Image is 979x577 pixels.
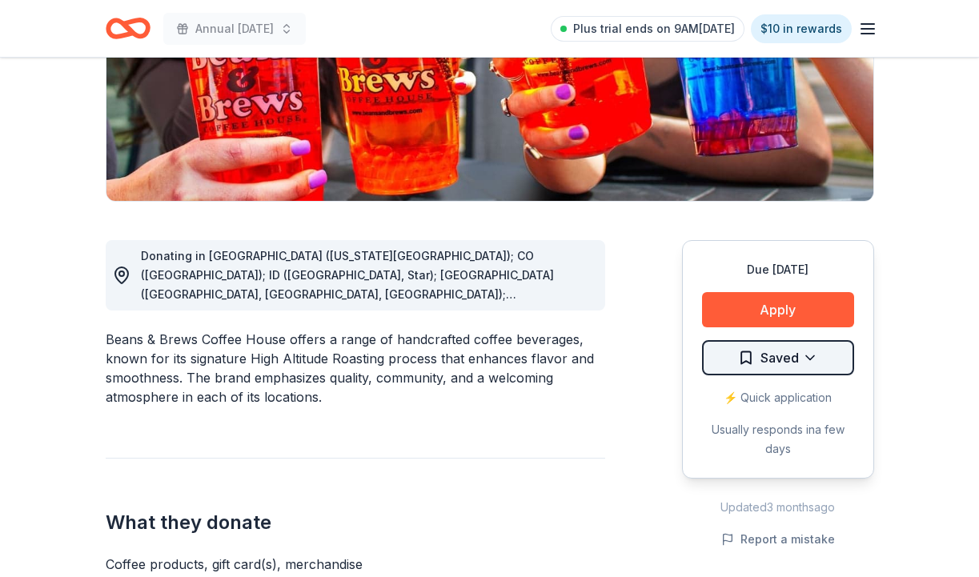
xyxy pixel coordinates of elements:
a: Plus trial ends on 9AM[DATE] [551,16,744,42]
button: Apply [702,292,854,327]
span: Annual [DATE] [195,19,274,38]
a: $10 in rewards [751,14,852,43]
div: ⚡️ Quick application [702,388,854,407]
div: Beans & Brews Coffee House offers a range of handcrafted coffee beverages, known for its signatur... [106,330,605,407]
h2: What they donate [106,510,605,535]
button: Saved [702,340,854,375]
div: Usually responds in a few days [702,420,854,459]
div: Updated 3 months ago [682,498,874,517]
a: Home [106,10,150,47]
button: Annual [DATE] [163,13,306,45]
span: Plus trial ends on 9AM[DATE] [573,19,735,38]
span: Saved [760,347,799,368]
span: Donating in [GEOGRAPHIC_DATA] ([US_STATE][GEOGRAPHIC_DATA]); CO ([GEOGRAPHIC_DATA]); ID ([GEOGRAP... [141,249,554,320]
div: Due [DATE] [702,260,854,279]
button: Report a mistake [721,530,835,549]
div: Coffee products, gift card(s), merchandise [106,555,605,574]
